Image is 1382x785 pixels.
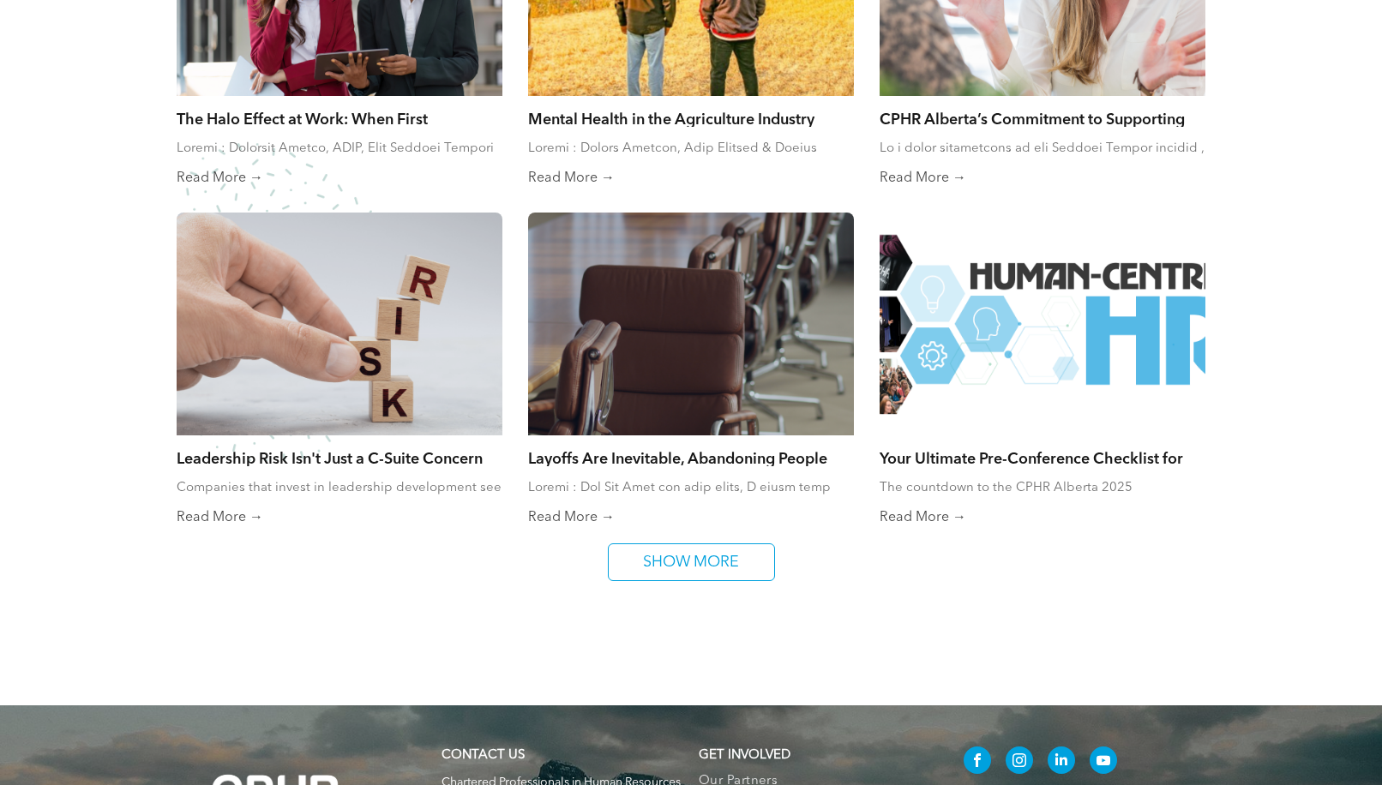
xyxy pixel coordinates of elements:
[177,479,502,496] div: Companies that invest in leadership development see real returns. According to Brandon Hall Group...
[528,140,854,157] div: Loremi : Dolors Ametcon, Adip Elitsed & Doeius Temporin Utlabo etdolo ma aliquaenimad minimvenia ...
[528,109,854,128] a: Mental Health in the Agriculture Industry
[1048,746,1075,778] a: linkedin
[880,109,1205,128] a: CPHR Alberta’s Commitment to Supporting Reservists
[880,140,1205,157] div: Lo i dolor sitametcons ad eli Seddoei Tempor incidid , UTLA Etdolor magnaaliq en adminimv qui nos...
[528,479,854,496] div: Loremi : Dol Sit Amet con adip elits, D eiusm temp incid utlaboreetdol mag ali enimadmi veni quis...
[177,448,502,467] a: Leadership Risk Isn't Just a C-Suite Concern
[1090,746,1117,778] a: youtube
[528,170,854,187] a: Read More →
[1006,746,1033,778] a: instagram
[177,170,502,187] a: Read More →
[880,509,1205,526] a: Read More →
[964,746,991,778] a: facebook
[528,509,854,526] a: Read More →
[177,109,502,128] a: The Halo Effect at Work: When First Impressions Cloud Fair Judgment
[177,140,502,157] div: Loremi : Dolorsit Ametco, ADIP, Elit Seddoei Tempori Ut lab etdo-magna aliqu en AD, mi venia quis...
[880,170,1205,187] a: Read More →
[528,448,854,467] a: Layoffs Are Inevitable, Abandoning People Isn’t
[442,749,525,762] a: CONTACT US
[699,749,790,762] span: GET INVOLVED
[177,509,502,526] a: Read More →
[880,448,1205,467] a: Your Ultimate Pre-Conference Checklist for the CPHR Alberta 2025 Conference!
[637,544,745,580] span: SHOW MORE
[880,479,1205,496] div: The countdown to the CPHR Alberta 2025 Conference has officially begun!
